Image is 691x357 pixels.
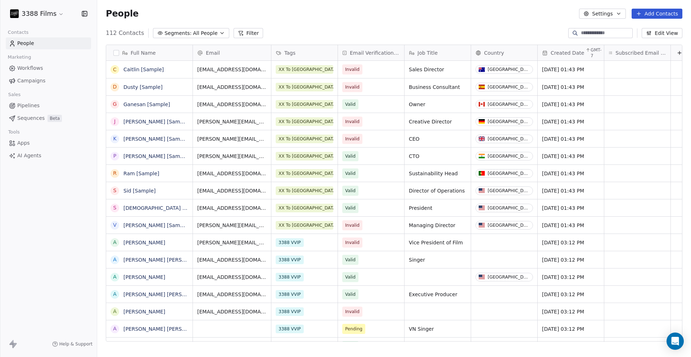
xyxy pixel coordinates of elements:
span: CEO [409,135,466,143]
span: [EMAIL_ADDRESS][DOMAIN_NAME] [197,204,267,212]
a: [PERSON_NAME] [Sample] [123,153,190,159]
div: a [113,290,117,298]
span: 3388 VVIP [276,342,304,351]
span: Executive Producer [409,291,466,298]
span: Segments: [164,30,191,37]
span: Business Consultant [409,83,466,91]
span: [DATE] 03:12 PM [542,274,600,281]
span: XX To [GEOGRAPHIC_DATA] [276,169,333,178]
div: C [113,66,117,73]
a: Apps [6,137,91,149]
button: Filter [234,28,263,38]
span: Invalid [345,83,360,91]
div: S [113,204,117,212]
span: Country [484,49,504,57]
button: Add Contacts [632,9,682,19]
div: [GEOGRAPHIC_DATA] [488,188,530,193]
span: Invalid [345,222,360,229]
span: [DATE] 01:43 PM [542,170,600,177]
span: Full Name [131,49,156,57]
div: Tags [271,45,338,60]
img: 3388Films_Logo_White.jpg [10,9,19,18]
span: Valid [345,101,356,108]
span: GMT-7 [591,47,602,59]
span: 3388 VVIP [276,325,304,333]
span: Invalid [345,118,360,125]
span: Director of Operations [409,187,466,194]
span: [EMAIL_ADDRESS][DOMAIN_NAME] [197,101,267,108]
span: CTO [409,153,466,160]
span: [DATE] 03:12 PM [542,239,600,246]
span: President [409,204,466,212]
span: Tags [284,49,295,57]
button: Edit View [642,28,682,38]
button: Settings [579,9,625,19]
a: [PERSON_NAME] [PERSON_NAME] [123,292,209,297]
span: Owner [409,101,466,108]
a: [PERSON_NAME] [Sample] [123,222,190,228]
span: [DATE] 03:12 PM [542,256,600,263]
div: a [113,325,117,333]
span: Apps [17,139,30,147]
span: [DATE] 01:43 PM [542,187,600,194]
div: J [114,118,116,125]
span: XX To [GEOGRAPHIC_DATA] [276,100,333,109]
span: Invalid [345,66,360,73]
span: Valid [345,187,356,194]
span: [DATE] 01:43 PM [542,66,600,73]
div: Full Name [106,45,193,60]
span: Valid [345,153,356,160]
div: [GEOGRAPHIC_DATA] [488,154,530,159]
span: Campaigns [17,77,45,85]
span: Sequences [17,114,45,122]
a: Dusty [Sample] [123,84,163,90]
span: [DATE] 01:43 PM [542,204,600,212]
span: XX To [GEOGRAPHIC_DATA] [276,221,333,230]
span: Tools [5,127,23,137]
span: XX To [GEOGRAPHIC_DATA] [276,135,333,143]
span: [EMAIL_ADDRESS][DOMAIN_NAME] [197,187,267,194]
span: [DATE] 01:43 PM [542,222,600,229]
div: [GEOGRAPHIC_DATA] [488,119,530,124]
span: XX To [GEOGRAPHIC_DATA] [276,65,333,74]
span: [DATE] 01:43 PM [542,135,600,143]
span: [DATE] 01:43 PM [542,101,600,108]
span: People [106,8,139,19]
span: Invalid [345,308,360,315]
div: [GEOGRAPHIC_DATA] [488,223,530,228]
span: Pending [345,325,362,333]
span: 3388 VVIP [276,290,304,299]
span: [EMAIL_ADDRESS][DOMAIN_NAME] [197,170,267,177]
span: [EMAIL_ADDRESS][DOMAIN_NAME] [197,274,267,281]
span: Email [206,49,220,57]
span: Pipelines [17,102,40,109]
span: Invalid [345,239,360,246]
div: [GEOGRAPHIC_DATA] [488,102,530,107]
a: People [6,37,91,49]
span: Help & Support [59,341,92,347]
span: [EMAIL_ADDRESS][DOMAIN_NAME] [197,83,267,91]
div: grid [193,61,688,342]
a: Help & Support [52,341,92,347]
span: Valid [345,256,356,263]
span: Singer [409,256,466,263]
div: a [113,256,117,263]
div: V [113,221,117,229]
span: Created Date [551,49,584,57]
div: [GEOGRAPHIC_DATA] [488,85,530,90]
span: [DATE] 03:12 PM [542,325,600,333]
span: Valid [345,291,356,298]
div: G [113,100,117,108]
a: AI Agents [6,150,91,162]
a: [PERSON_NAME] [PERSON_NAME] Tô [123,257,216,263]
span: 3388 VVIP [276,273,304,281]
span: XX To [GEOGRAPHIC_DATA] [276,186,333,195]
button: 3388 Films [9,8,66,20]
span: [DATE] 01:43 PM [542,83,600,91]
span: Invalid [345,135,360,143]
a: Caitlin [Sample] [123,67,164,72]
span: Valid [345,274,356,281]
a: Campaigns [6,75,91,87]
div: [GEOGRAPHIC_DATA] [488,67,530,72]
div: a [113,273,117,281]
